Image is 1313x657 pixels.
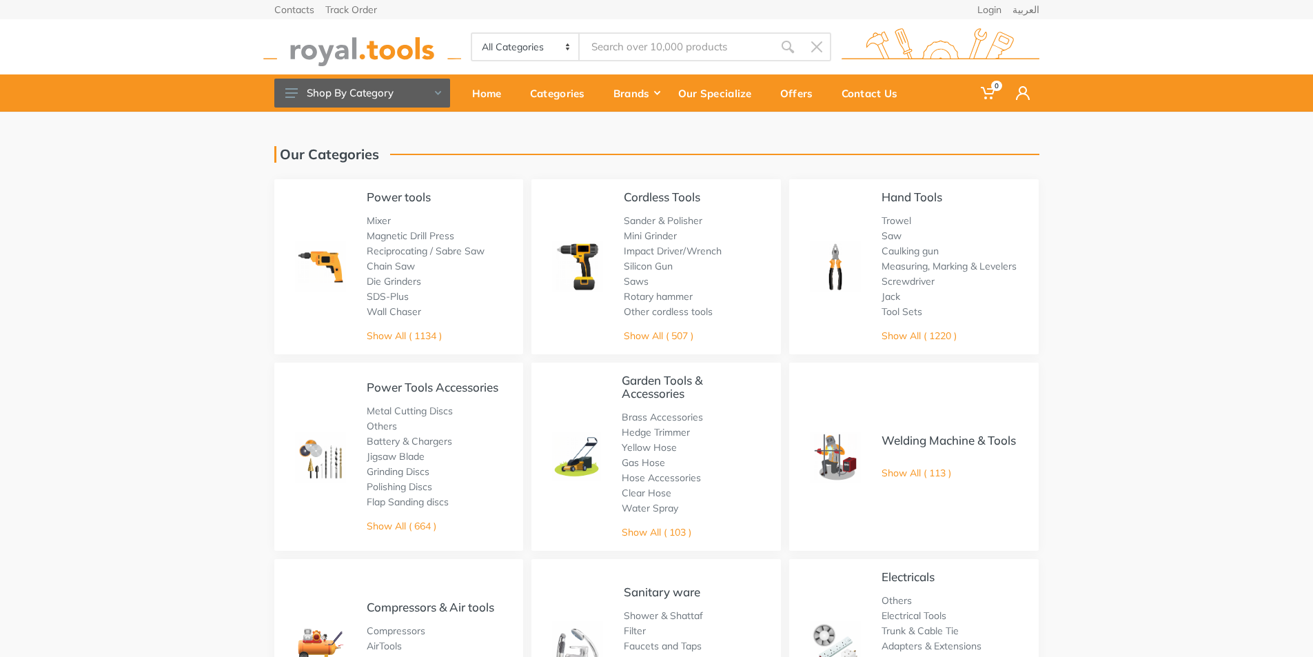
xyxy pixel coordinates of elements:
[274,146,379,163] h1: Our Categories
[882,467,951,479] a: Show All ( 113 )
[882,640,981,652] a: Adapters & Extensions
[367,214,391,227] a: Mixer
[622,472,701,484] a: Hose Accessories
[624,245,722,257] a: Impact Driver/Wrench
[622,526,691,538] a: Show All ( 103 )
[624,625,646,637] a: Filter
[552,241,603,292] img: Royal - Cordless Tools
[624,230,677,242] a: Mini Grinder
[882,245,939,257] a: Caulking gun
[771,74,832,112] a: Offers
[882,594,912,607] a: Others
[1012,5,1039,14] a: العربية
[624,214,702,227] a: Sander & Polisher
[472,34,580,60] select: Category
[624,585,700,599] a: Sanitary ware
[624,609,703,622] a: Shower & Shattaf
[832,74,917,112] a: Contact Us
[622,487,671,499] a: Clear Hose
[520,74,604,112] a: Categories
[274,5,314,14] a: Contacts
[367,465,429,478] a: Grinding Discs
[624,275,649,287] a: Saws
[604,79,669,108] div: Brands
[367,496,449,508] a: Flap Sanding discs
[367,520,436,532] a: Show All ( 664 )
[520,79,604,108] div: Categories
[624,305,713,318] a: Other cordless tools
[882,214,911,227] a: Trowel
[971,74,1006,112] a: 0
[367,420,397,432] a: Others
[882,230,902,242] a: Saw
[367,600,494,614] a: Compressors & Air tools
[624,290,693,303] a: Rotary hammer
[367,330,442,342] a: Show All ( 1134 )
[771,79,832,108] div: Offers
[882,290,900,303] a: Jack
[367,305,421,318] a: Wall Chaser
[842,28,1039,66] img: royal.tools Logo
[882,305,922,318] a: Tool Sets
[367,450,425,463] a: Jigsaw Blade
[882,330,957,342] a: Show All ( 1220 )
[622,441,677,454] a: Yellow Hose
[367,275,421,287] a: Die Grinders
[669,74,771,112] a: Our Specialize
[882,275,935,287] a: Screwdriver
[882,569,935,584] a: Electricals
[274,79,450,108] button: Shop By Category
[295,241,346,292] img: Royal - Power tools
[977,5,1001,14] a: Login
[263,28,461,66] img: royal.tools Logo
[295,432,346,483] img: Royal - Power Tools Accessories
[622,373,702,401] a: Garden Tools & Accessories
[462,74,520,112] a: Home
[367,230,454,242] a: Magnetic Drill Press
[810,241,861,292] img: Royal - Hand Tools
[882,260,1017,272] a: Measuring, Marking & Levelers
[669,79,771,108] div: Our Specialize
[367,481,432,493] a: Polishing Discs
[832,79,917,108] div: Contact Us
[367,245,485,257] a: Reciprocating / Sabre Saw
[552,432,600,481] img: Royal - Garden Tools & Accessories
[622,426,690,438] a: Hedge Trimmer
[367,260,415,272] a: Chain Saw
[882,190,942,204] a: Hand Tools
[367,640,402,652] a: AirTools
[367,625,425,637] a: Compressors
[810,432,861,483] img: Royal - Welding Machine & Tools
[624,330,693,342] a: Show All ( 507 )
[624,190,700,204] a: Cordless Tools
[325,5,377,14] a: Track Order
[622,502,678,514] a: Water Spray
[367,405,453,417] a: Metal Cutting Discs
[367,190,431,204] a: Power tools
[622,456,665,469] a: Gas Hose
[367,380,498,394] a: Power Tools Accessories
[622,411,703,423] a: Brass Accessories
[882,625,959,637] a: Trunk & Cable Tie
[624,640,702,652] a: Faucets and Taps
[882,609,946,622] a: Electrical Tools
[580,32,773,61] input: Site search
[991,81,1002,91] span: 0
[367,435,452,447] a: Battery & Chargers
[462,79,520,108] div: Home
[882,433,1016,447] a: Welding Machine & Tools
[624,260,673,272] a: Silicon Gun
[367,290,409,303] a: SDS-Plus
